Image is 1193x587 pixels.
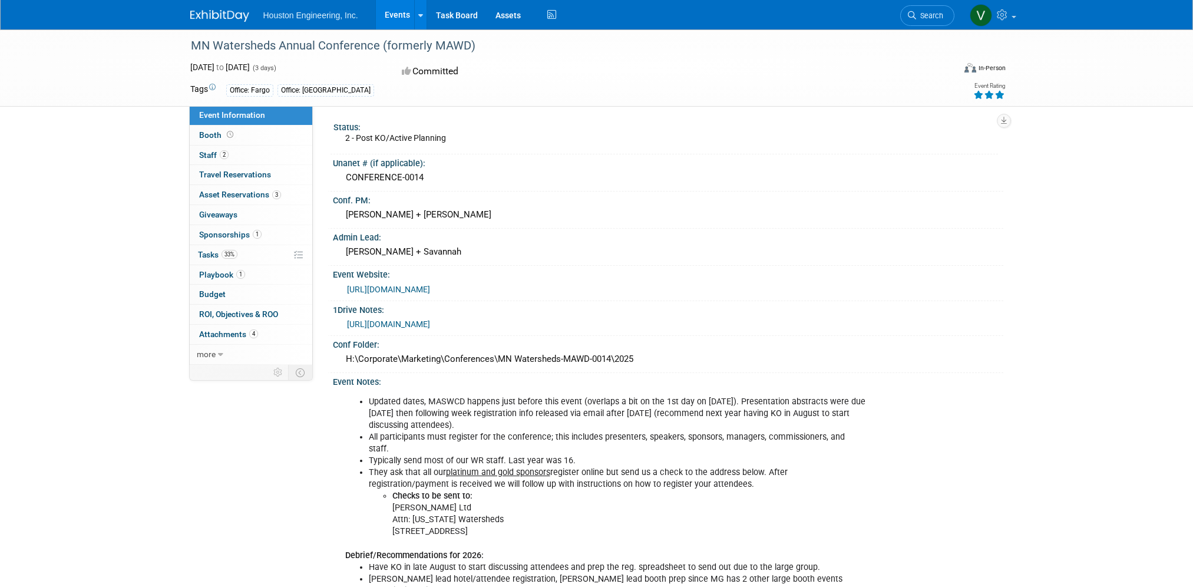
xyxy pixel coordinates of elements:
[190,205,312,225] a: Giveaways
[236,270,245,279] span: 1
[190,83,216,97] td: Tags
[224,130,236,139] span: Booth not reserved yet
[199,130,236,140] span: Booth
[190,105,312,125] a: Event Information
[190,225,312,245] a: Sponsorships1
[268,365,289,380] td: Personalize Event Tab Strip
[249,329,258,338] span: 4
[369,467,865,537] li: They ask that all our register online but send us a check to the address below. After registratio...
[347,319,430,329] a: [URL][DOMAIN_NAME]
[226,84,273,97] div: Office: Fargo
[190,325,312,344] a: Attachments4
[333,154,1003,169] div: Unanet # (if applicable):
[222,250,237,259] span: 33%
[190,62,250,72] span: [DATE] [DATE]
[197,349,216,359] span: more
[446,467,550,477] u: platinum and gold sponsors
[345,133,446,143] span: 2 - Post KO/Active Planning
[199,289,226,299] span: Budget
[190,245,312,265] a: Tasks33%
[288,365,312,380] td: Toggle Event Tabs
[347,285,430,294] a: [URL][DOMAIN_NAME]
[190,165,312,184] a: Travel Reservations
[272,190,281,199] span: 3
[187,35,937,57] div: MN Watersheds Annual Conference (formerly MAWD)
[369,396,865,431] li: Updated dates, MASWCD happens just before this event (overlaps a bit on the 1st day on [DATE]). P...
[199,210,237,219] span: Giveaways
[885,61,1006,79] div: Event Format
[333,118,998,133] div: Status:
[978,64,1006,72] div: In-Person
[916,11,943,20] span: Search
[392,490,865,537] li: [PERSON_NAME] Ltd Attn: [US_STATE] Watersheds [STREET_ADDRESS]
[199,150,229,160] span: Staff
[190,126,312,145] a: Booth
[964,63,976,72] img: Format-Inperson.png
[190,146,312,165] a: Staff2
[369,562,865,573] li: Have KO in late August to start discussing attendees and prep the reg. spreadsheet to send out du...
[900,5,954,26] a: Search
[199,309,278,319] span: ROI, Objectives & ROO
[263,11,358,20] span: Houston Engineering, Inc.
[199,190,281,199] span: Asset Reservations
[199,230,262,239] span: Sponsorships
[392,491,472,501] b: Checks to be sent to:
[199,270,245,279] span: Playbook
[369,455,865,467] li: Typically send most of our WR staff. Last year was 16.
[190,345,312,364] a: more
[190,185,312,205] a: Asset Reservations3
[342,243,994,261] div: [PERSON_NAME] + Savannah
[970,4,992,27] img: Vanessa Hove
[190,285,312,304] a: Budget
[199,110,265,120] span: Event Information
[342,169,994,187] div: CONFERENCE-0014
[333,192,1003,206] div: Conf. PM:
[220,150,229,159] span: 2
[333,301,1003,316] div: 1Drive Notes:
[253,230,262,239] span: 1
[333,229,1003,243] div: Admin Lead:
[277,84,374,97] div: Office: [GEOGRAPHIC_DATA]
[252,64,276,72] span: (3 days)
[398,61,659,82] div: Committed
[199,170,271,179] span: Travel Reservations
[199,329,258,339] span: Attachments
[333,266,1003,281] div: Event Website:
[190,265,312,285] a: Playbook1
[190,10,249,22] img: ExhibitDay
[342,206,994,224] div: [PERSON_NAME] + [PERSON_NAME]
[190,305,312,324] a: ROI, Objectives & ROO
[333,336,1003,351] div: Conf Folder:
[198,250,237,259] span: Tasks
[369,431,865,455] li: All participants must register for the conference; this includes presenters, speakers, sponsors, ...
[333,373,1003,388] div: Event Notes:
[214,62,226,72] span: to
[973,83,1005,89] div: Event Rating
[345,550,484,560] b: Debrief/Recommendations for 2026:
[342,350,994,368] div: H:\Corporate\Marketing\Conferences\MN Watersheds-MAWD-0014\2025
